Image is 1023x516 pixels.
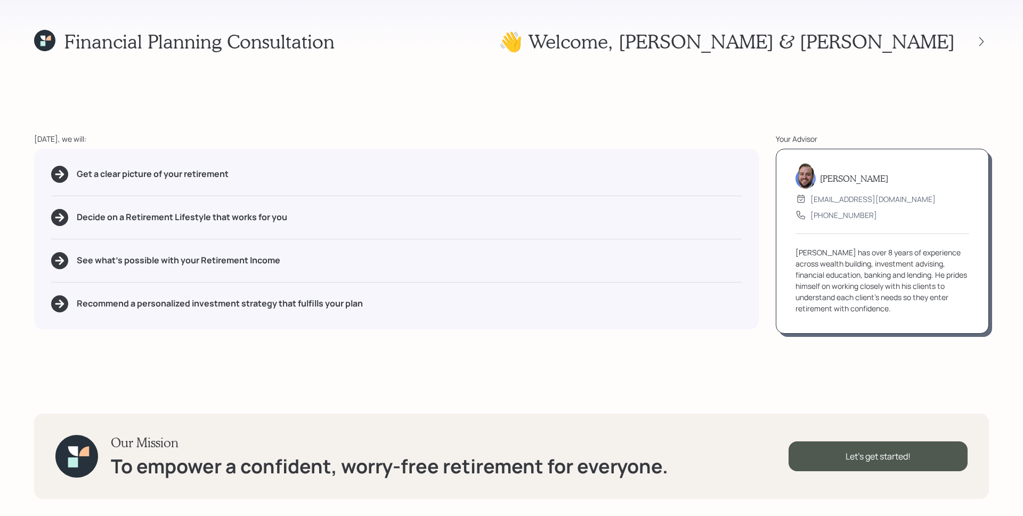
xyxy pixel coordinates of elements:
[111,435,668,450] h3: Our Mission
[77,169,229,179] h5: Get a clear picture of your retirement
[810,193,936,205] div: [EMAIL_ADDRESS][DOMAIN_NAME]
[499,30,955,53] h1: 👋 Welcome , [PERSON_NAME] & [PERSON_NAME]
[77,299,363,309] h5: Recommend a personalized investment strategy that fulfills your plan
[820,173,888,183] h5: [PERSON_NAME]
[77,212,287,222] h5: Decide on a Retirement Lifestyle that works for you
[77,255,280,265] h5: See what's possible with your Retirement Income
[64,30,335,53] h1: Financial Planning Consultation
[795,247,969,314] div: [PERSON_NAME] has over 8 years of experience across wealth building, investment advising, financi...
[34,133,759,144] div: [DATE], we will:
[795,163,816,189] img: james-distasi-headshot.png
[111,455,668,478] h1: To empower a confident, worry-free retirement for everyone.
[776,133,989,144] div: Your Advisor
[789,441,968,471] div: Let's get started!
[810,209,877,221] div: [PHONE_NUMBER]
